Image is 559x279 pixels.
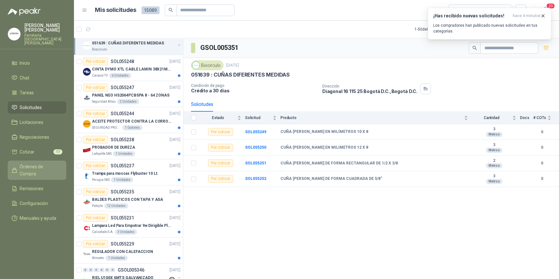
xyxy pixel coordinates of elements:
[20,60,30,67] span: Inicio
[486,179,502,184] div: Metros
[8,197,66,209] a: Configuración
[226,62,239,69] p: [DATE]
[20,215,57,222] span: Manuales y ayuda
[111,163,134,168] p: SOL055237
[533,129,551,135] b: 0
[200,112,245,124] th: Estado
[94,268,99,272] div: 0
[452,7,466,14] div: Todas
[110,268,115,272] div: 0
[74,237,183,264] a: Por cotizarSOL055229[DATE] Company LogoREGULADOR CON CALEFACCIONAlmatec1 Unidades
[83,68,91,76] img: Company Logo
[74,55,183,81] a: Por cotizarSOL055248[DATE] Company LogoCINTA DYMO XTL CABLE LAMIN 38X21MMBLANCOCaracol TV6 Unidades
[170,137,180,143] p: [DATE]
[20,163,60,177] span: Órdenes de Compra
[88,268,93,272] div: 0
[322,88,417,94] p: Diagonal 16 115 25 Bogotá D.C. , Bogotá D.C.
[472,127,516,132] b: 3
[92,229,114,235] p: Calzatodo S.A.
[208,128,233,136] div: Por cotizar
[533,160,551,166] b: 0
[170,241,180,247] p: [DATE]
[111,177,133,182] div: 1 Unidades
[92,177,110,182] p: Perugia SAS
[8,72,66,84] a: Chat
[92,151,112,156] p: Lafayette SAS
[191,101,213,108] div: Solicitudes
[109,73,131,78] div: 6 Unidades
[92,118,172,125] p: ACEITE PROTECTOR CONTRA LA CORROSION - PARA LIMPIEZA DE ARMAMENTO
[83,136,108,144] div: Por cotizar
[74,81,183,107] a: Por cotizarSOL055247[DATE] Company LogoPANEL NEO HS2064PCBSPA 8 - 64 ZONASSeguridad Atlas2 Unidades
[20,185,44,192] span: Remisiones
[92,99,116,104] p: Seguridad Atlas
[170,189,180,195] p: [DATE]
[191,71,290,78] p: 051639 : CUÑAS DIFERENTES MEDIDAS
[245,161,266,165] b: SOL055251
[170,85,180,91] p: [DATE]
[83,224,91,232] img: Company Logo
[8,182,66,195] a: Remisiones
[111,242,134,246] p: SOL055229
[83,250,91,258] img: Company Logo
[170,267,180,273] p: [DATE]
[280,116,463,120] span: Producto
[83,120,91,128] img: Company Logo
[533,176,551,182] b: 0
[83,240,108,248] div: Por cotizar
[472,46,477,50] span: search
[92,197,163,203] p: BALDES PLASTICOS CON TAPA Y ASA
[83,214,108,222] div: Por cotizar
[170,111,180,117] p: [DATE]
[83,146,91,154] img: Company Logo
[92,249,153,255] p: REGULADOR CON CALEFACCION
[83,162,108,170] div: Por cotizar
[533,112,559,124] th: # COTs
[191,60,224,70] div: Biocirculo
[8,8,41,15] img: Logo peakr
[95,5,136,15] h1: Mis solicitudes
[533,144,551,151] b: 0
[8,161,66,180] a: Órdenes de Compra
[472,174,516,179] b: 3
[111,111,134,116] p: SOL055244
[245,145,266,150] a: SOL055250
[8,131,66,143] a: Negociaciones
[472,143,516,148] b: 3
[111,85,134,90] p: SOL055247
[8,28,20,40] img: Company Logo
[486,163,502,168] div: Metros
[111,190,134,194] p: SOL055235
[113,151,135,156] div: 1 Unidades
[83,94,91,102] img: Company Logo
[92,40,164,46] p: 051639 : CUÑAS DIFERENTES MEDIDAS
[513,13,541,19] span: hace 4 minutos
[245,176,266,181] b: SOL055252
[20,200,48,207] span: Configuración
[170,163,180,169] p: [DATE]
[169,8,173,12] span: search
[245,130,266,134] b: SOL055249
[486,148,502,153] div: Metros
[83,172,91,180] img: Company Logo
[546,3,555,9] span: 20
[433,23,546,34] p: Los compradores han publicado nuevas solicitudes en tus categorías.
[20,148,35,155] span: Cotizar
[520,112,533,124] th: Docs
[280,176,382,181] b: CUÑA [PERSON_NAME] DE FORMA CUADRADA DE 5/8"
[24,23,66,32] p: [PERSON_NAME] [PERSON_NAME]
[118,268,144,272] p: GSOL005346
[245,112,280,124] th: Solicitud
[533,116,546,120] span: # COTs
[472,112,520,124] th: Cantidad
[92,223,172,229] p: Lampara Led Para Empotrar 9w Dirigible Plafon 11cm
[83,188,108,196] div: Por cotizar
[74,211,183,237] a: Por cotizarSOL055231[DATE] Company LogoLampara Led Para Empotrar 9w Dirigible Plafon 11cmCalzatod...
[208,175,233,183] div: Por cotizar
[8,212,66,224] a: Manuales y ayuda
[92,171,159,177] p: Trampa para moscas Flybuster 10 Lt.
[472,158,516,163] b: 2
[280,112,472,124] th: Producto
[20,74,30,81] span: Chat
